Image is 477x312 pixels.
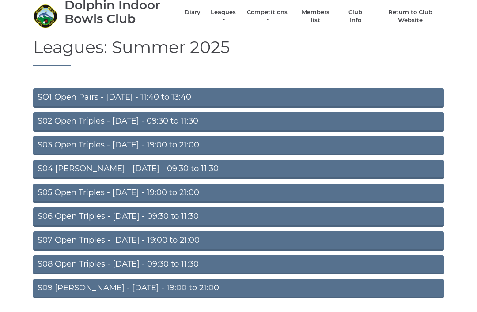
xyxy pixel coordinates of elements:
[33,207,444,227] a: S06 Open Triples - [DATE] - 09:30 to 11:30
[33,112,444,132] a: S02 Open Triples - [DATE] - 09:30 to 11:30
[33,255,444,274] a: S08 Open Triples - [DATE] - 09:30 to 11:30
[209,8,237,24] a: Leagues
[343,8,368,24] a: Club Info
[377,8,444,24] a: Return to Club Website
[185,8,201,16] a: Diary
[33,4,57,28] img: Dolphin Indoor Bowls Club
[33,184,444,203] a: S05 Open Triples - [DATE] - 19:00 to 21:00
[33,38,444,67] h1: Leagues: Summer 2025
[33,231,444,251] a: S07 Open Triples - [DATE] - 19:00 to 21:00
[33,88,444,108] a: SO1 Open Pairs - [DATE] - 11:40 to 13:40
[33,160,444,179] a: S04 [PERSON_NAME] - [DATE] - 09:30 to 11:30
[297,8,333,24] a: Members list
[33,136,444,155] a: S03 Open Triples - [DATE] - 19:00 to 21:00
[33,279,444,298] a: S09 [PERSON_NAME] - [DATE] - 19:00 to 21:00
[246,8,288,24] a: Competitions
